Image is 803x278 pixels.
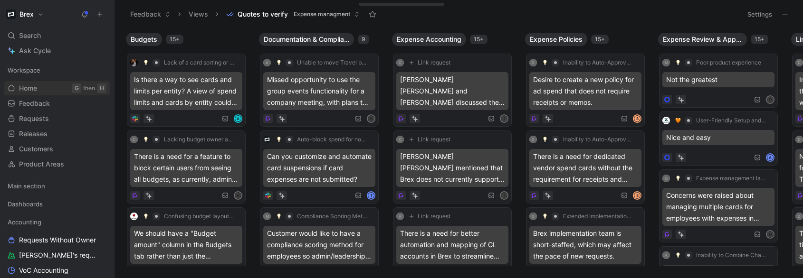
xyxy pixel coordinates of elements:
[260,54,379,127] a: A💡Unable to move Travel bookings to group travel eventsMissed opportunity to use the group events...
[255,28,388,270] div: Documentation & Compliance9
[4,197,110,214] div: Dashboards
[675,118,681,123] img: 🧡
[662,59,670,66] div: M
[4,233,110,247] a: Requests Without Owner
[8,199,43,209] span: Dashboards
[654,28,787,270] div: Expense Review & Approval15+
[19,159,64,169] span: Product Areas
[521,28,654,270] div: Expense Policies15+
[72,83,81,93] div: G
[143,213,149,219] img: 💡
[4,8,46,21] button: BrexBrex
[19,10,34,19] h1: Brex
[222,7,364,21] button: Quotes to verifyExpense managment
[140,134,238,145] button: 💡Lacking budget owner access control flexibility
[8,217,41,227] span: Accounting
[526,130,645,204] a: D💡Inability to Auto-Approve Recurring Expenses Without ReceiptsThere is a need for dedicated vend...
[767,154,774,161] div: A
[184,7,212,21] button: Views
[501,192,507,199] div: I
[542,213,548,219] img: 💡
[672,173,770,184] button: 💡Expense management lacks simplicity and ease of use
[83,83,95,93] div: then
[672,250,770,261] button: 💡Inability to Combine Charges into a Single Expense Report for Easier Auditing
[393,54,512,127] a: CLink request[PERSON_NAME] [PERSON_NAME] and [PERSON_NAME] discussed the potential to use Brex's ...
[19,30,41,41] span: Search
[662,251,670,259] div: A
[263,72,375,110] div: Missed opportunity to use the group events functionality for a company meeting, with plans to uti...
[164,59,234,66] span: Lack of a card sorting or filter feature for cards/limits page
[276,137,282,142] img: 💡
[563,59,633,66] span: Inability to Auto-Approve Recurring Expenses Without Receipts
[263,59,271,66] div: A
[696,59,761,66] span: Poor product experience
[418,59,450,66] span: Link request
[368,115,374,122] div: H
[662,188,774,226] div: Concerns were raised about managing multiple cards for employees with expenses in different regio...
[6,9,16,19] img: Brex
[259,33,354,46] button: Documentation & Compliance
[406,57,454,68] button: Link request
[4,179,110,196] div: Main section
[273,211,371,222] button: 💡Compliance Scoring Method for Employee Insights
[501,115,507,122] div: I
[127,130,246,204] a: C💡Lacking budget owner access control flexibilityThere is a need for a feature to block certain u...
[672,57,765,68] button: 💡Poor product experience
[418,213,450,220] span: Link request
[767,96,774,103] div: R
[525,33,587,46] button: Expense Policies
[130,72,242,110] div: Is there a way to see cards and limits per entity? A view of spend limits and cards by entity cou...
[97,83,106,93] div: H
[4,248,110,262] a: [PERSON_NAME]'s requests
[397,35,461,44] span: Expense Accounting
[658,33,747,46] button: Expense Review & Approval
[143,60,149,65] img: 💡
[743,8,776,21] button: Settings
[634,115,640,122] div: S
[406,211,454,222] button: Link request
[470,35,488,44] div: 15+
[263,149,375,187] div: Can you customize and automate card suspensions if card expenses are not submitted?
[130,213,138,220] img: logo
[4,63,110,77] div: Workspace
[406,134,454,145] button: Link request
[263,213,271,220] div: M
[19,144,53,154] span: Customers
[4,96,110,111] a: Feedback
[529,72,641,110] div: Desire to create a new policy for ad spend that does not require receipts or memos.
[663,35,742,44] span: Expense Review & Approval
[4,263,110,278] a: VoC Accounting
[19,266,68,275] span: VoC Accounting
[19,45,51,56] span: Ask Cycle
[4,81,110,95] a: HomeGthenH
[418,136,450,143] span: Link request
[662,175,670,182] div: O
[696,251,766,259] span: Inability to Combine Charges into a Single Expense Report for Easier Auditing
[563,213,633,220] span: Extended Implementation Timeline for Brex Solutions
[4,28,110,43] div: Search
[8,181,45,191] span: Main section
[795,213,803,220] div: D
[131,35,157,44] span: Budgets
[696,117,766,124] span: User-Friendly Setup and Usage
[358,35,369,44] div: 9
[4,215,110,229] div: Accounting
[795,59,803,66] div: D
[529,59,537,66] div: D
[260,130,379,204] a: logo💡Auto-block spend for non-compliant employeesCan you customize and automate card suspensions ...
[529,226,641,264] div: Brex implementation team is short-staffed, which may affect the pace of new requests.
[238,9,288,19] span: Quotes to verify
[235,115,241,122] div: A
[539,134,637,145] button: 💡Inability to Auto-Approve Recurring Expenses Without Receipts
[4,44,110,58] a: Ask Cycle
[294,9,350,19] span: Expense managment
[662,117,670,124] img: logo
[19,99,50,108] span: Feedback
[396,136,404,143] div: C
[662,72,774,87] div: Not the greatest
[19,114,49,123] span: Requests
[130,149,242,187] div: There is a need for a feature to block certain users from seeing all budgets, as currently, admin...
[140,211,238,222] button: 💡Confusing budget layout impacts user clarity
[276,213,282,219] img: 💡
[675,60,681,65] img: 💡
